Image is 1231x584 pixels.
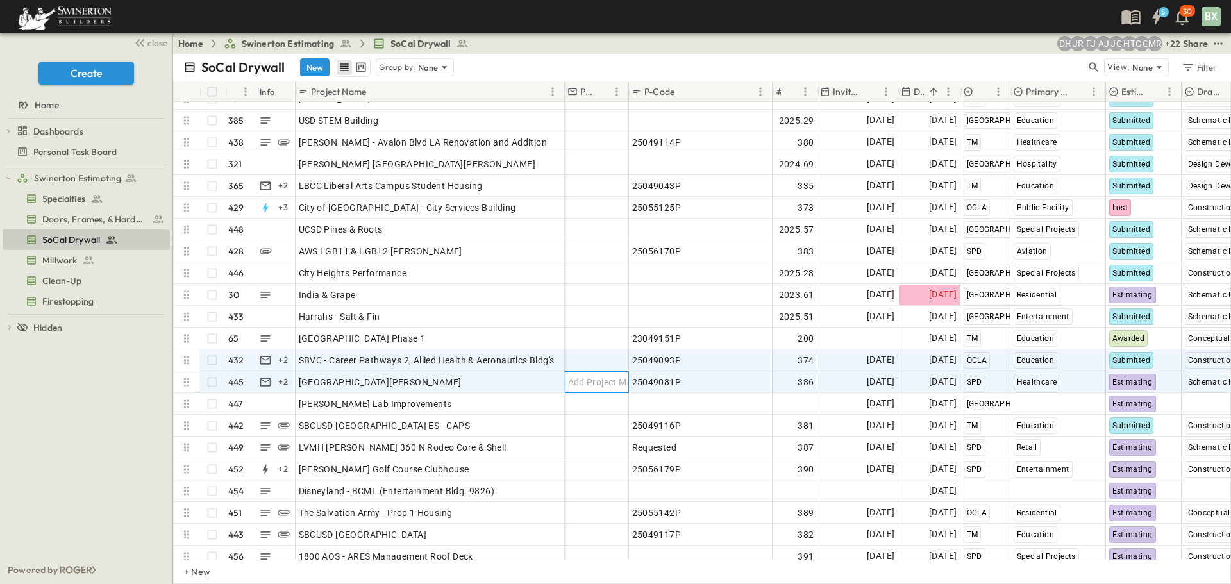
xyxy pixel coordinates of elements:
span: TM [967,334,978,343]
span: 380 [798,136,814,149]
span: Retail [1017,443,1037,452]
span: 2025.51 [779,310,814,323]
span: Education [1017,356,1055,365]
p: 321 [228,158,242,171]
span: [GEOGRAPHIC_DATA] [967,312,1045,321]
p: 451 [228,506,242,519]
span: 387 [798,441,814,454]
button: Sort [1072,85,1086,99]
span: SBCUSD [GEOGRAPHIC_DATA] ES - CAPS [299,419,471,432]
p: View: [1107,60,1130,74]
span: 1800 AOS - ARES Management Roof Deck [299,550,473,563]
button: Sort [864,85,878,99]
button: Sort [976,85,991,99]
button: Menu [878,84,894,99]
span: [DATE] [929,265,957,280]
span: 335 [798,179,814,192]
div: Share [1183,37,1208,50]
div: # [225,81,257,102]
button: Menu [1086,84,1101,99]
span: [DATE] [867,113,894,128]
div: SoCal Drywalltest [3,229,170,250]
span: Disneyland - BCML (Entertainment Bldg. 9826) [299,485,495,497]
div: Millworktest [3,250,170,271]
span: Submitted [1112,247,1151,256]
span: Aviation [1017,247,1048,256]
span: [DATE] [867,527,894,542]
span: SBVC - Career Pathways 2, Allied Health & Aeronautics Bldg's [299,354,555,367]
span: [DATE] [867,287,894,302]
span: [DATE] [929,113,957,128]
span: Healthcare [1017,138,1057,147]
p: 429 [228,201,244,214]
span: [DATE] [867,396,894,411]
p: 456 [228,550,244,563]
span: Education [1017,421,1055,430]
span: Clean-Up [42,274,81,287]
span: [DATE] [929,309,957,324]
span: 25049093P [632,354,682,367]
span: 391 [798,550,814,563]
span: Estimating [1112,399,1153,408]
span: Estimating [1112,487,1153,496]
button: Sort [1148,85,1162,99]
button: Sort [677,85,691,99]
div: Haaris Tahmas (haaris.tahmas@swinerton.com) [1121,36,1137,51]
button: Sort [369,85,383,99]
span: [DATE] [929,135,957,149]
p: 438 [228,136,244,149]
span: close [147,37,167,49]
span: Healthcare [1017,378,1057,387]
span: 25056179P [632,463,682,476]
nav: breadcrumbs [178,37,476,50]
button: Sort [783,85,798,99]
span: 373 [798,201,814,214]
span: OCLA [967,203,987,212]
div: Personal Task Boardtest [3,142,170,162]
button: Menu [609,84,624,99]
button: test [1210,36,1226,51]
span: 25055125P [632,201,682,214]
span: OCLA [967,356,987,365]
span: [DATE] [929,440,957,455]
p: Estimate Status [1121,85,1145,98]
p: 452 [228,463,244,476]
div: + 2 [276,462,291,477]
span: UCSD Pines & Roots [299,223,383,236]
span: 200 [798,332,814,345]
button: Menu [941,84,956,99]
span: 2025.28 [779,267,814,279]
span: Doors, Frames, & Hardware [42,213,147,226]
div: Clean-Uptest [3,271,170,291]
span: [DATE] [867,353,894,367]
span: 2024.69 [779,158,814,171]
span: USD STEM Building [299,114,379,127]
a: Home [178,37,203,50]
span: Education [1017,116,1055,125]
div: Swinerton Estimatingtest [3,168,170,188]
a: Swinerton Estimating [17,169,167,187]
span: City Heights Performance [299,267,407,279]
span: [DATE] [929,244,957,258]
p: Drawing Status [1197,85,1227,98]
a: Firestopping [3,292,167,310]
span: [DATE] [867,222,894,237]
p: 433 [228,310,244,323]
button: Sort [230,85,244,99]
p: None [1132,61,1153,74]
span: 23049151P [632,332,682,345]
span: [PERSON_NAME] - Avalon Blvd LA Renovation and Addition [299,136,548,149]
span: TM [967,530,978,539]
span: Harrahs - Salt & Fin [299,310,380,323]
span: Swinerton Estimating [34,172,121,185]
p: 443 [228,528,244,541]
p: 65 [228,332,239,345]
span: [DATE] [867,178,894,193]
div: Info [257,81,296,102]
span: SoCal Drywall [390,37,451,50]
span: [GEOGRAPHIC_DATA] Phase 1 [299,332,426,345]
button: Menu [991,84,1006,99]
span: Estimating [1112,508,1153,517]
a: SoCal Drywall [3,231,167,249]
p: Project Name [311,85,366,98]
